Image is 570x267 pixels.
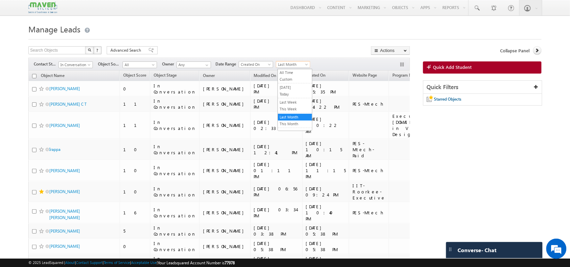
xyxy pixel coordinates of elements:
img: Search [88,48,91,52]
a: Terms of Service [104,260,130,265]
div: In Conversation [154,207,196,219]
span: Date Range [215,61,239,67]
div: [PERSON_NAME] [203,228,247,234]
a: Today [278,91,312,97]
div: [PERSON_NAME] [203,243,247,249]
a: [PERSON_NAME] [49,86,80,91]
img: Custom Logo [28,2,57,14]
button: ? [94,46,102,54]
a: [PERSON_NAME] [PERSON_NAME] [49,209,80,220]
a: [PERSON_NAME] C T [49,102,86,107]
div: [DATE] 05:38 PM [254,240,299,252]
a: Last Year [278,129,312,135]
a: About [65,260,75,265]
span: Object Stage [154,73,177,78]
div: PES-Mtech [353,210,386,216]
div: [DATE] 10:40 PM [306,204,346,222]
div: In Conversation [154,83,196,95]
span: Object Source [98,61,123,67]
span: ? [96,47,99,53]
span: Object Score [123,73,146,78]
div: [DATE] 05:38 PM [306,240,346,252]
div: [PERSON_NAME] [203,86,247,92]
input: Check all records [32,74,36,78]
a: [PERSON_NAME] [49,168,80,173]
div: In Conversation [154,143,196,156]
a: In Conversation [58,61,93,68]
div: [PERSON_NAME] [203,210,247,216]
span: Advanced Search [110,47,143,53]
div: [DATE] 03:48 PM [254,83,299,95]
span: Contact Stage [34,61,58,67]
div: [DATE] 06:56 PM [254,186,299,198]
span: Created On [306,73,326,78]
a: Website Page [349,72,380,80]
ul: Last Month [278,69,312,131]
span: Last Month [276,61,308,68]
a: [PERSON_NAME] [49,229,80,234]
span: Starred Objects [434,97,462,102]
span: Collapse Panel [500,48,530,54]
span: © 2025 LeadSquared | | | | | [28,260,235,266]
div: IIT-Roorkee-Executive [353,183,386,201]
a: All Time [278,70,312,76]
div: In Conversation [154,98,196,110]
a: This Week [278,106,312,112]
span: Owner [162,61,177,67]
span: All [123,62,155,68]
a: [PERSON_NAME] [49,123,80,128]
div: In Conversation [154,225,196,237]
span: Owner [203,73,215,78]
div: [DATE] 12:41 PM [254,143,299,156]
div: [PERSON_NAME] [203,146,247,153]
div: [DATE] 10:22 AM [306,116,346,134]
div: PES-Mtech [353,167,386,173]
a: Contact Support [76,260,103,265]
div: [PERSON_NAME] [203,101,247,107]
a: Created On [239,61,273,68]
span: Created On [239,61,271,68]
div: 10 [123,146,147,153]
div: [DATE] 03:34 PM [254,207,299,219]
div: [PERSON_NAME] [203,189,247,195]
a: Created On [303,72,329,80]
div: 10 [123,189,147,195]
div: PES-Mtech [353,101,386,107]
div: [DATE] 02:33 PM [254,119,299,131]
div: 0 [123,86,147,92]
div: [DATE] 01:11 PM [254,161,299,180]
div: 5 [123,228,147,234]
div: In Conversation [154,240,196,252]
span: Converse - Chat [458,247,497,253]
span: Your Leadsquared Account Number is [158,260,235,265]
span: Website Page [353,73,377,78]
div: [DATE] 04:22 PM [306,98,346,110]
span: Modified On [254,73,277,78]
div: 11 [123,101,147,107]
a: Object Score [120,72,150,80]
a: Last Month [278,114,312,120]
div: [DATE] 05:38 PM [306,225,346,237]
div: In Conversation [154,119,196,131]
div: [DATE] 09:24 PM [306,186,346,198]
div: 0 [123,243,147,249]
div: [PERSON_NAME] [203,167,247,173]
a: All [123,61,157,68]
img: carter-drag [448,247,453,252]
a: Irappa [49,147,60,152]
div: [DATE] 03:48 PM [254,98,299,110]
div: In Conversation [154,164,196,177]
div: [PERSON_NAME] [203,122,247,128]
div: [DATE] 10:15 AM [306,140,346,159]
div: PES-Mtech-Paid [353,140,386,159]
a: [DATE] [278,84,312,90]
a: Last Week [278,99,312,105]
a: Acceptable Use [131,260,157,265]
a: This Month [278,121,312,127]
div: [DATE] 11:15 PM [306,161,346,180]
div: 10 [123,167,147,173]
a: Custom [278,76,312,82]
a: [PERSON_NAME] [49,244,80,249]
span: Program Name [392,73,420,78]
button: Actions [371,46,410,55]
